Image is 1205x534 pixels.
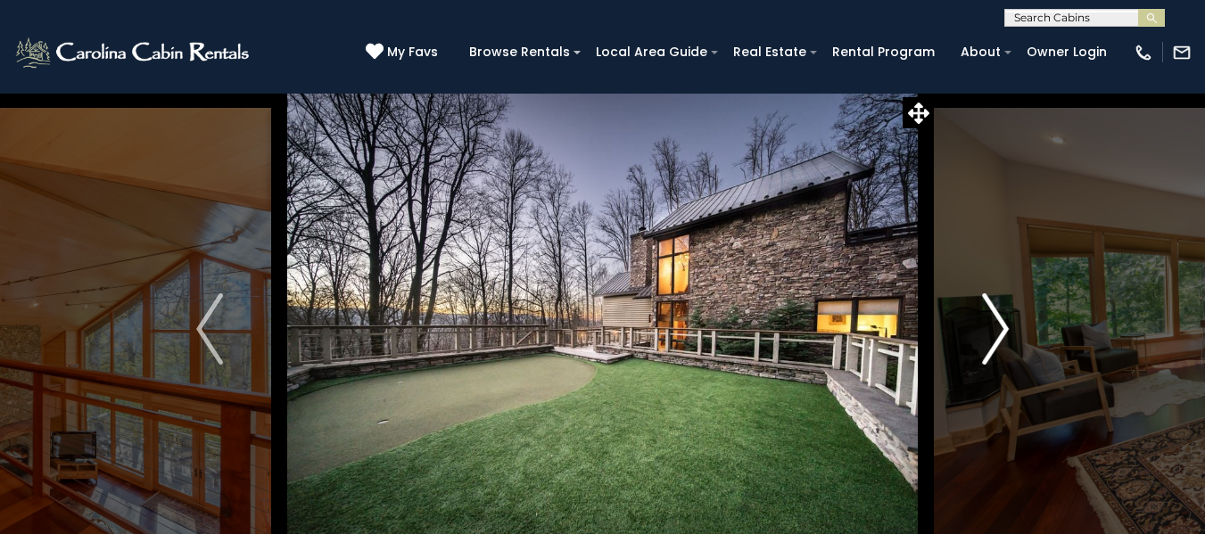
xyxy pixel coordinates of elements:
[1018,38,1116,66] a: Owner Login
[724,38,815,66] a: Real Estate
[196,293,223,365] img: arrow
[387,43,438,62] span: My Favs
[1172,43,1192,62] img: mail-regular-white.png
[460,38,579,66] a: Browse Rentals
[366,43,442,62] a: My Favs
[13,35,254,70] img: White-1-2.png
[982,293,1009,365] img: arrow
[952,38,1010,66] a: About
[587,38,716,66] a: Local Area Guide
[823,38,944,66] a: Rental Program
[1134,43,1153,62] img: phone-regular-white.png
